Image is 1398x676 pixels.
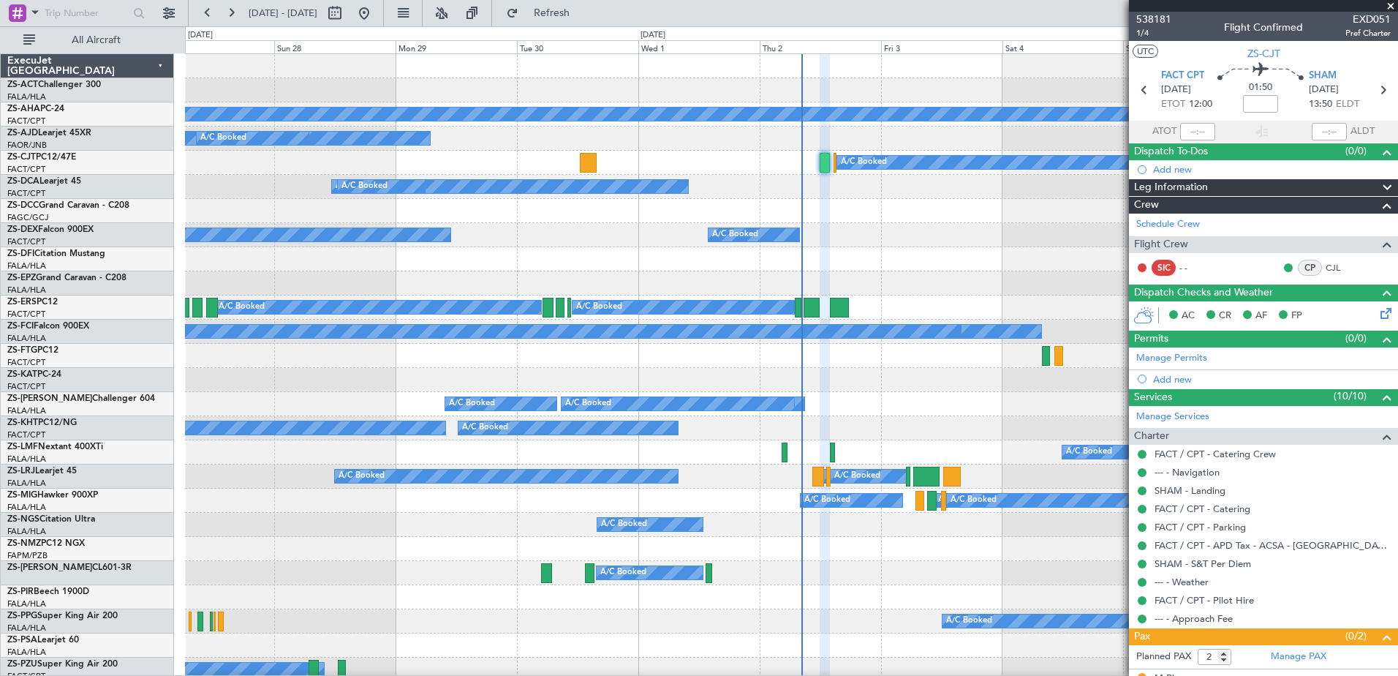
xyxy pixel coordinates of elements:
a: ZS-DFICitation Mustang [7,249,105,258]
a: ZS-AHAPC-24 [7,105,64,113]
div: SIC [1152,260,1176,276]
div: Sun 5 [1123,40,1244,53]
a: ZS-MIGHawker 900XP [7,491,98,500]
span: Leg Information [1134,179,1208,196]
span: ZS-CJT [1247,46,1280,61]
span: ZS-[PERSON_NAME] [7,394,92,403]
span: ZS-DFI [7,249,34,258]
span: ZS-AJD [7,129,38,138]
a: FALA/HLA [7,454,46,465]
a: FACT / CPT - Catering Crew [1155,448,1276,460]
div: A/C Booked [938,489,984,511]
span: ZS-NGS [7,515,39,524]
div: Thu 2 [760,40,881,53]
a: --- - Navigation [1155,466,1220,478]
a: ZS-PSALearjet 60 [7,636,79,645]
span: Refresh [521,8,583,18]
a: FALA/HLA [7,502,46,513]
span: ZS-PPG [7,612,37,620]
span: 538181 [1136,12,1171,27]
span: ATOT [1152,124,1176,139]
a: ZS-PPGSuper King Air 200 [7,612,118,620]
span: 13:50 [1309,97,1332,112]
a: ZS-ACTChallenger 300 [7,80,101,89]
div: A/C Booked [951,489,997,511]
a: ZS-DCALearjet 45 [7,177,81,186]
a: ZS-LMFNextant 400XTi [7,443,103,451]
span: ZS-EPZ [7,274,36,282]
a: FAGC/GCJ [7,212,48,223]
a: FALA/HLA [7,260,46,271]
a: FALA/HLA [7,285,46,296]
div: A/C Booked [834,465,880,487]
span: Pref Charter [1345,27,1391,40]
span: ZS-DCC [7,201,39,210]
a: --- - Weather [1155,576,1209,588]
span: FACT CPT [1161,69,1204,83]
input: --:-- [1180,123,1215,140]
span: AF [1255,309,1267,323]
span: EXD051 [1345,12,1391,27]
a: FACT / CPT - APD Tax - ACSA - [GEOGRAPHIC_DATA] International FACT / CPT [1155,539,1391,552]
div: Flight Confirmed [1224,20,1303,35]
div: A/C Booked [462,417,508,439]
span: Charter [1134,428,1169,445]
span: 1/4 [1136,27,1171,40]
span: SHAM [1309,69,1337,83]
a: FALA/HLA [7,526,46,537]
a: ZS-AJDLearjet 45XR [7,129,91,138]
span: ZS-FTG [7,346,37,355]
a: SHAM - Landing [1155,484,1225,497]
a: FAPM/PZB [7,550,48,561]
span: (0/0) [1345,143,1367,159]
span: Permits [1134,331,1168,348]
div: A/C Booked [804,489,850,511]
span: [DATE] - [DATE] [249,7,317,20]
span: (0/2) [1345,628,1367,644]
a: FALA/HLA [7,405,46,416]
a: Manage Permits [1136,351,1207,366]
a: FACT/CPT [7,188,45,199]
span: Pax [1134,628,1150,645]
div: CP [1298,260,1322,276]
div: A/C Booked [565,393,611,415]
span: [DATE] [1161,83,1191,97]
a: ZS-KATPC-24 [7,370,61,379]
div: A/C Booked [336,176,382,198]
a: --- - Approach Fee [1155,612,1233,625]
span: (0/0) [1345,331,1367,346]
div: A/C Booked [1066,441,1112,463]
div: A/C Booked [601,514,647,536]
a: FACT / CPT - Catering [1155,503,1250,515]
div: Tue 30 [517,40,638,53]
span: Flight Crew [1134,236,1188,253]
a: ZS-PZUSuper King Air 200 [7,660,118,669]
div: Wed 1 [638,40,760,53]
span: ZS-KAT [7,370,37,379]
span: CR [1219,309,1231,323]
div: Add new [1153,373,1391,386]
a: ZS-NMZPC12 NGX [7,539,85,548]
div: Sat 4 [1002,40,1124,53]
span: ALDT [1350,124,1375,139]
a: ZS-NGSCitation Ultra [7,515,95,524]
span: ZS-DEX [7,225,38,234]
span: ELDT [1336,97,1359,112]
div: A/C Booked [946,610,992,632]
a: ZS-FTGPC12 [7,346,58,355]
a: Manage PAX [1271,650,1326,664]
span: Crew [1134,197,1159,214]
div: A/C Booked [841,151,887,173]
a: Manage Services [1136,410,1209,424]
span: ZS-[PERSON_NAME] [7,563,92,572]
div: A/C Booked [341,176,388,198]
button: Refresh [499,1,587,25]
a: FACT/CPT [7,309,45,320]
div: A/C Booked [600,562,646,584]
a: FACT/CPT [7,236,45,247]
a: FACT / CPT - Pilot Hire [1155,594,1254,606]
a: FALA/HLA [7,647,46,658]
span: ZS-ACT [7,80,38,89]
a: FALA/HLA [7,91,46,102]
span: ZS-MIG [7,491,37,500]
